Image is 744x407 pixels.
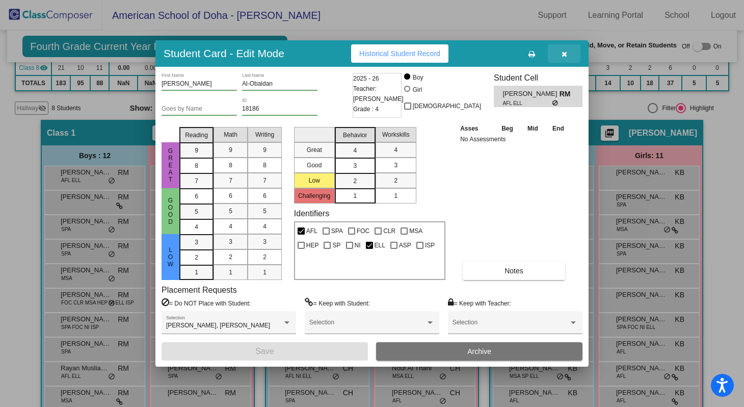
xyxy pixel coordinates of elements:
span: 8 [263,161,267,170]
span: 1 [394,191,397,200]
span: SPA [331,225,343,237]
span: [DEMOGRAPHIC_DATA] [413,100,481,112]
span: 1 [195,268,198,277]
span: 2 [229,252,232,262]
span: 5 [229,207,232,216]
span: 8 [229,161,232,170]
span: 7 [263,176,267,185]
span: 4 [394,145,397,155]
span: Save [255,347,274,355]
label: Identifiers [294,209,329,218]
span: [PERSON_NAME], [PERSON_NAME] [166,322,270,329]
span: Great [166,147,175,183]
label: = Keep with Student: [305,298,370,308]
span: RM [560,89,574,99]
span: 4 [263,222,267,231]
span: CLR [383,225,395,237]
span: 5 [195,207,198,216]
span: 6 [195,192,198,201]
label: = Keep with Teacher: [448,298,511,308]
h3: Student Cell [494,73,582,83]
td: No Assessments [458,134,571,144]
span: 1 [263,268,267,277]
span: 6 [229,191,232,200]
span: AFL [306,225,317,237]
div: Boy [412,73,423,82]
span: SP [332,239,340,251]
button: Notes [463,262,565,280]
span: Writing [255,130,274,139]
span: 7 [195,176,198,186]
span: Teacher: [PERSON_NAME] [353,84,404,104]
span: 3 [394,161,397,170]
th: End [545,123,572,134]
span: Math [224,130,237,139]
span: AFL ELL [502,99,552,107]
span: 2 [394,176,397,185]
span: 1 [353,191,357,200]
span: FOC [357,225,369,237]
button: Save [162,342,368,361]
span: 2 [353,176,357,186]
span: 9 [263,145,267,155]
span: Good [166,197,175,225]
span: 3 [195,238,198,247]
button: Archive [376,342,582,361]
span: Reading [185,131,208,140]
span: Behavior [343,131,367,140]
th: Beg [494,123,521,134]
span: 3 [353,161,357,170]
span: 4 [195,222,198,232]
span: 6 [263,191,267,200]
div: Girl [412,85,422,94]
span: 1 [229,268,232,277]
input: Enter ID [242,106,317,113]
span: Workskills [382,130,410,139]
span: [PERSON_NAME] [502,89,559,99]
label: = Do NOT Place with Student: [162,298,251,308]
span: 8 [195,161,198,170]
span: Notes [504,267,523,275]
span: 4 [353,146,357,155]
span: 3 [263,237,267,246]
span: HEP [306,239,319,251]
button: Historical Student Record [351,44,448,63]
span: Grade : 4 [353,104,379,114]
span: MSA [409,225,422,237]
span: 2025 - 26 [353,73,379,84]
label: Placement Requests [162,285,237,295]
span: 3 [229,237,232,246]
span: Archive [467,347,491,355]
span: 4 [229,222,232,231]
th: Mid [520,123,545,134]
span: 5 [263,207,267,216]
span: 7 [229,176,232,185]
span: NI [355,239,361,251]
span: 2 [263,252,267,262]
span: ASP [399,239,411,251]
span: 9 [195,146,198,155]
input: goes by name [162,106,237,113]
h3: Student Card - Edit Mode [164,47,284,60]
span: Historical Student Record [359,49,440,58]
span: 2 [195,253,198,262]
span: ELL [375,239,385,251]
span: 9 [229,145,232,155]
th: Asses [458,123,494,134]
span: Low [166,246,175,268]
span: ISP [425,239,435,251]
